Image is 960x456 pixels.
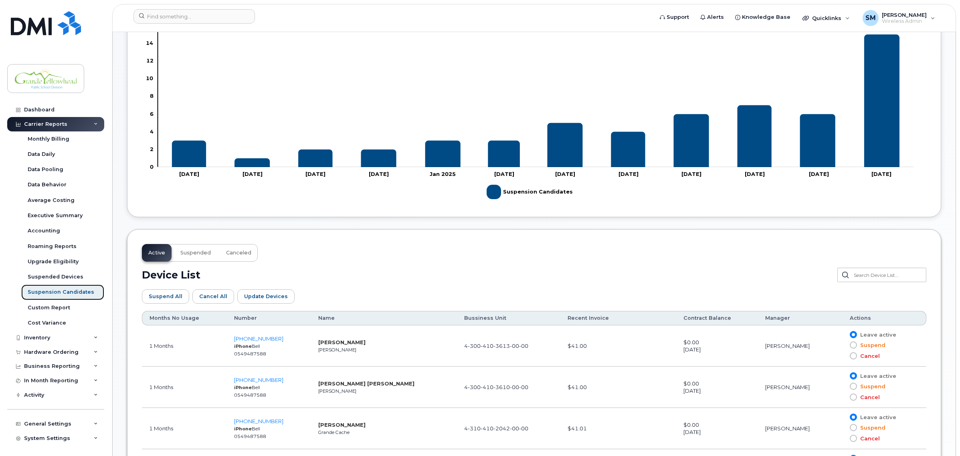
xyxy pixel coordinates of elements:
th: Manager [758,311,843,325]
tspan: [DATE] [305,171,325,177]
strong: [PERSON_NAME] [PERSON_NAME] [318,380,414,387]
small: Grande Cache [318,430,350,435]
div: Quicklinks [797,10,855,26]
button: Update Devices [237,289,295,304]
span: Knowledge Base [742,13,790,21]
span: Cancel [857,393,880,401]
td: 1 Months [142,408,227,449]
div: [DATE] [683,387,751,395]
td: $41.01 [560,408,676,449]
span: [PERSON_NAME] [882,12,927,18]
tspan: Jan 2025 [430,171,456,177]
small: [PERSON_NAME] [318,347,356,353]
th: Months No Usage [142,311,227,325]
td: $41.00 [560,367,676,408]
strong: [PERSON_NAME] [318,339,366,345]
td: 4-310-410-2042-00-00 [457,408,560,449]
tspan: [DATE] [243,171,263,177]
tspan: 8 [150,93,154,99]
span: SM [865,13,876,23]
span: Cancel All [199,293,227,300]
th: Number [227,311,311,325]
a: [PHONE_NUMBER] [234,335,283,342]
span: Update Devices [244,293,288,300]
span: Support [667,13,689,21]
span: Suspend [857,341,885,349]
span: Canceled [226,250,251,256]
th: Bussiness Unit [457,311,560,325]
th: Actions [843,311,926,325]
th: Recent Invoice [560,311,676,325]
tspan: [DATE] [556,171,576,177]
a: [PHONE_NUMBER] [234,418,283,424]
span: Quicklinks [812,15,841,21]
th: Name [311,311,457,325]
small: [PERSON_NAME] [318,388,356,394]
tspan: [DATE] [618,171,639,177]
strong: [PERSON_NAME] [318,422,366,428]
tspan: [DATE] [495,171,515,177]
strong: iPhone [234,426,252,432]
span: Suspend [857,424,885,432]
g: Suspension Candidates [172,34,899,167]
td: 1 Months [142,367,227,408]
span: Leave active [857,331,896,339]
div: [DATE] [683,346,751,353]
tspan: 4 [150,128,154,135]
div: [DATE] [683,428,751,436]
tspan: 14 [146,40,153,46]
tspan: [DATE] [681,171,701,177]
span: Suspend All [149,293,182,300]
a: [PHONE_NUMBER] [234,377,283,383]
h2: Device List [142,269,200,281]
g: Legend [487,182,573,202]
small: Bell 0549487588 [234,426,266,439]
button: Cancel All [192,289,234,304]
tspan: [DATE] [369,171,389,177]
tspan: [DATE] [809,171,829,177]
td: 1 Months [142,325,227,367]
a: Support [654,9,695,25]
td: [PERSON_NAME] [758,325,843,367]
span: Suspended [180,250,211,256]
span: Alerts [707,13,724,21]
span: Leave active [857,414,896,421]
input: Search Device List... [837,268,926,282]
tspan: 6 [150,111,154,117]
g: Chart [146,22,914,202]
tspan: [DATE] [179,171,199,177]
td: 4-300-410-3613-00-00 [457,325,560,367]
td: $41.00 [560,325,676,367]
div: Steven Mercer [857,10,941,26]
tspan: [DATE] [872,171,892,177]
a: Alerts [695,9,730,25]
td: [PERSON_NAME] [758,408,843,449]
span: Leave active [857,372,896,380]
a: Knowledge Base [730,9,796,25]
td: $0.00 [676,325,758,367]
small: Bell 0549487588 [234,343,266,357]
span: Wireless Admin [882,18,927,24]
g: Suspension Candidates [487,182,573,202]
strong: iPhone [234,343,252,349]
span: Cancel [857,352,880,360]
span: Cancel [857,435,880,442]
th: Contract Balance [676,311,758,325]
span: Suspend [857,383,885,390]
tspan: 12 [146,57,154,64]
strong: iPhone [234,385,252,390]
td: $0.00 [676,367,758,408]
tspan: 0 [150,163,154,170]
tspan: 2 [150,146,154,152]
small: Bell 0549487588 [234,385,266,398]
input: Find something... [133,9,255,24]
td: [PERSON_NAME] [758,367,843,408]
td: 4-300-410-3610-00-00 [457,367,560,408]
button: Suspend All [142,289,189,304]
tspan: [DATE] [745,171,765,177]
tspan: 10 [146,75,153,82]
td: $0.00 [676,408,758,449]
